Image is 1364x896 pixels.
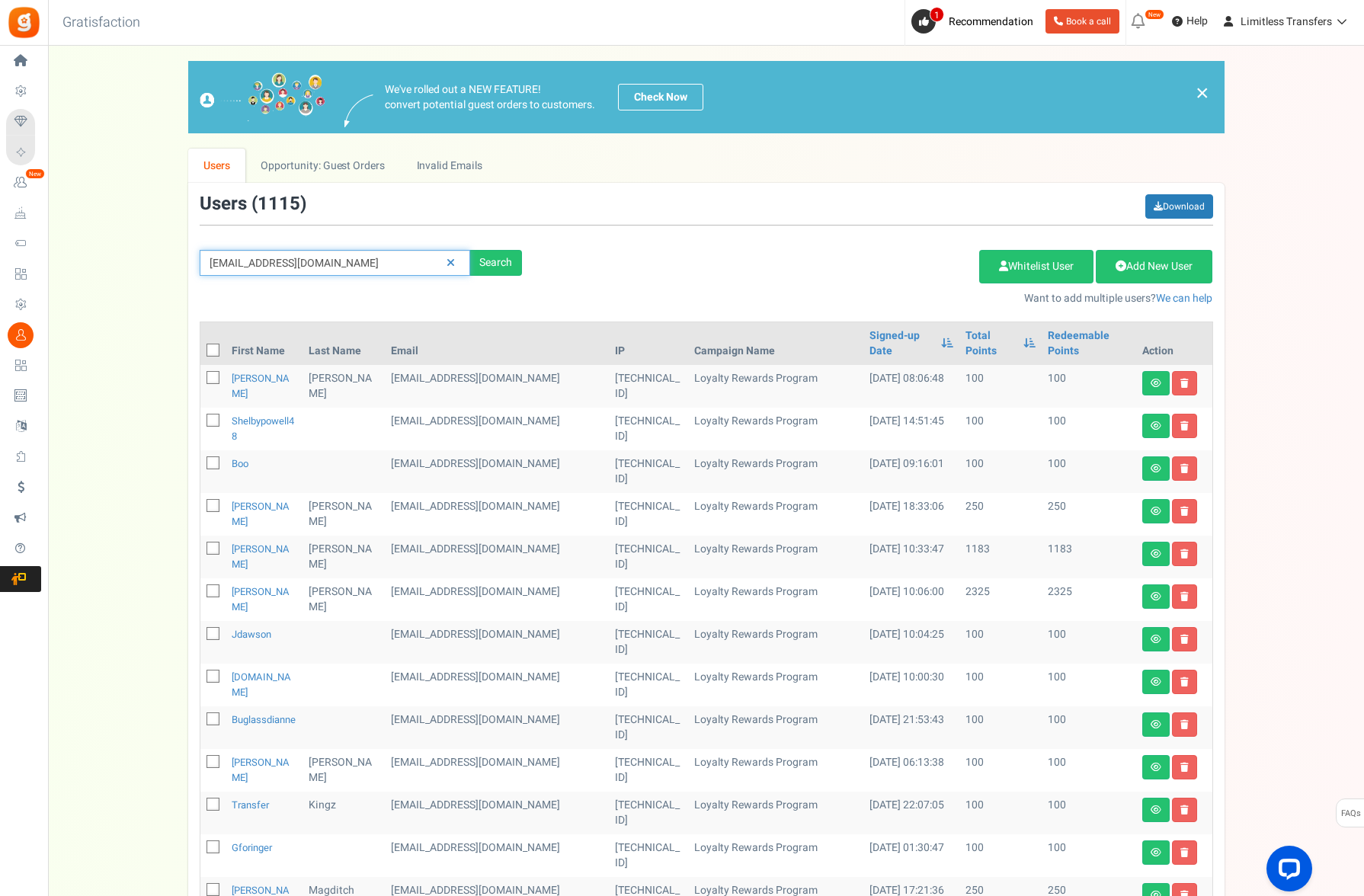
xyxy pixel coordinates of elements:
a: [PERSON_NAME] [232,584,290,614]
a: Whitelist User [979,250,1093,283]
span: FAQs [1340,799,1361,828]
a: Boo [232,456,248,471]
i: View details [1151,805,1161,814]
td: Loyalty Rewards Program [688,792,863,834]
th: First Name [226,322,303,365]
a: [PERSON_NAME] [232,542,290,571]
td: [TECHNICAL_ID] [609,536,687,578]
td: [PERSON_NAME] [303,536,385,578]
i: View details [1151,635,1161,644]
td: customer [385,408,610,450]
i: View details [1151,720,1161,729]
a: Transfer [232,798,269,812]
td: Loyalty Rewards Program [688,749,863,792]
td: 100 [959,706,1042,749]
td: 100 [1042,834,1135,877]
a: Add New User [1096,250,1212,283]
td: [DATE] 09:16:01 [863,450,960,493]
a: [PERSON_NAME] [232,499,290,529]
td: 100 [959,365,1042,408]
td: customer [385,664,610,706]
th: Email [385,322,610,365]
td: Loyalty Rewards Program [688,450,863,493]
p: Want to add multiple users? [545,291,1213,306]
td: [TECHNICAL_ID] [609,450,687,493]
img: Gratisfaction [7,5,41,40]
td: [TECHNICAL_ID] [609,664,687,706]
td: 250 [1042,493,1135,536]
a: Signed-up Date [869,328,934,359]
i: View details [1151,421,1161,430]
i: Delete user [1180,464,1189,473]
td: [PERSON_NAME] [303,493,385,536]
td: customer [385,493,610,536]
td: 100 [1042,408,1135,450]
a: Invalid Emails [401,149,498,183]
td: [TECHNICAL_ID] [609,408,687,450]
td: [DATE] 08:06:48 [863,365,960,408]
td: [DATE] 22:07:05 [863,792,960,834]
i: View details [1151,464,1161,473]
input: Search by email or name [200,250,470,276]
td: 1183 [1042,536,1135,578]
em: New [25,168,45,179]
td: customer [385,578,610,621]
i: Delete user [1180,635,1189,644]
td: Loyalty Rewards Program [688,408,863,450]
a: jdawson [232,627,271,642]
a: gforinger [232,840,272,855]
i: View details [1151,677,1161,686]
td: customer [385,621,610,664]
i: View details [1151,549,1161,558]
a: We can help [1156,290,1212,306]
td: [PERSON_NAME] [303,365,385,408]
i: View details [1151,379,1161,388]
a: × [1196,84,1209,102]
a: Download [1145,194,1213,219]
td: [TECHNICAL_ID] [609,706,687,749]
a: shelbypowell48 [232,414,294,443]
a: Redeemable Points [1048,328,1129,359]
td: 100 [1042,365,1135,408]
a: buglassdianne [232,712,296,727]
td: Loyalty Rewards Program [688,834,863,877]
td: 2325 [1042,578,1135,621]
td: 100 [1042,621,1135,664]
i: Delete user [1180,848,1189,857]
a: Reset [439,250,463,277]
th: Last Name [303,322,385,365]
td: [DATE] 14:51:45 [863,408,960,450]
th: Action [1136,322,1212,365]
td: customer [385,706,610,749]
i: Delete user [1180,507,1189,516]
a: New [6,170,41,196]
a: Help [1166,9,1214,34]
td: customer [385,792,610,834]
td: customer [385,365,610,408]
i: Delete user [1180,763,1189,772]
td: 1183 [959,536,1042,578]
a: [DOMAIN_NAME] [232,670,291,699]
td: [TECHNICAL_ID] [609,749,687,792]
a: Check Now [618,84,703,110]
td: 100 [959,450,1042,493]
span: Limitless Transfers [1241,14,1332,30]
td: Loyalty Rewards Program [688,664,863,706]
img: images [200,72,325,122]
i: View details [1151,763,1161,772]
td: [TECHNICAL_ID] [609,621,687,664]
i: View details [1151,848,1161,857]
td: customer [385,834,610,877]
td: [PERSON_NAME] [303,749,385,792]
td: 100 [959,408,1042,450]
td: 100 [1042,664,1135,706]
td: 100 [1042,749,1135,792]
td: Loyalty Rewards Program [688,621,863,664]
td: customer [385,536,610,578]
th: IP [609,322,687,365]
td: [TECHNICAL_ID] [609,365,687,408]
a: Book a call [1045,9,1119,34]
td: Loyalty Rewards Program [688,536,863,578]
a: [PERSON_NAME] [232,371,290,401]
